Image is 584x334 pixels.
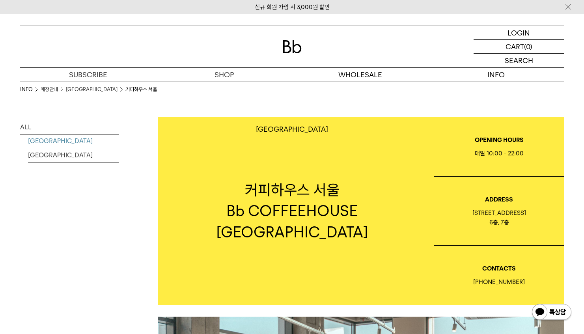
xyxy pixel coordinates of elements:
[506,40,524,53] p: CART
[428,68,564,82] p: INFO
[508,26,530,39] p: LOGIN
[434,195,564,204] p: ADDRESS
[434,277,564,287] div: [PHONE_NUMBER]
[28,148,119,162] a: [GEOGRAPHIC_DATA]
[255,4,330,11] a: 신규 회원 가입 시 3,000원 할인
[41,86,58,93] a: 매장안내
[20,86,41,93] li: INFO
[434,264,564,273] p: CONTACTS
[156,68,292,82] a: SHOP
[20,120,119,134] a: ALL
[125,86,157,93] li: 커피하우스 서울
[158,179,426,200] p: 커피하우스 서울
[20,68,156,82] a: SUBSCRIBE
[505,54,533,67] p: SEARCH
[28,134,119,148] a: [GEOGRAPHIC_DATA]
[474,26,564,40] a: LOGIN
[524,40,532,53] p: (0)
[434,208,564,227] div: [STREET_ADDRESS] 6층, 7층
[158,200,426,242] p: Bb COFFEEHOUSE [GEOGRAPHIC_DATA]
[256,125,328,133] p: [GEOGRAPHIC_DATA]
[531,303,572,322] img: 카카오톡 채널 1:1 채팅 버튼
[474,40,564,54] a: CART (0)
[66,86,118,93] a: [GEOGRAPHIC_DATA]
[434,135,564,145] p: OPENING HOURS
[283,40,302,53] img: 로고
[292,68,428,82] p: WHOLESALE
[434,149,564,158] div: 매일 10:00 - 22:00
